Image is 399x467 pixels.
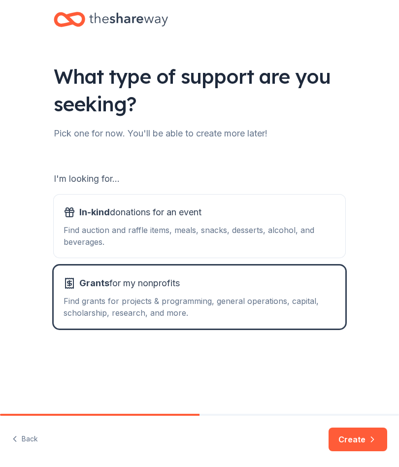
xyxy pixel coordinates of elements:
span: donations for an event [79,204,201,220]
div: Find auction and raffle items, meals, snacks, desserts, alcohol, and beverages. [64,224,335,248]
div: Pick one for now. You'll be able to create more later! [54,126,345,141]
button: Back [12,429,38,450]
button: In-kinddonations for an eventFind auction and raffle items, meals, snacks, desserts, alcohol, and... [54,195,345,258]
div: Find grants for projects & programming, general operations, capital, scholarship, research, and m... [64,295,335,319]
div: What type of support are you seeking? [54,63,345,118]
div: I'm looking for... [54,171,345,187]
button: Grantsfor my nonprofitsFind grants for projects & programming, general operations, capital, schol... [54,266,345,329]
span: Grants [79,278,109,288]
span: for my nonprofits [79,275,180,291]
span: In-kind [79,207,110,217]
button: Create [329,428,387,451]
